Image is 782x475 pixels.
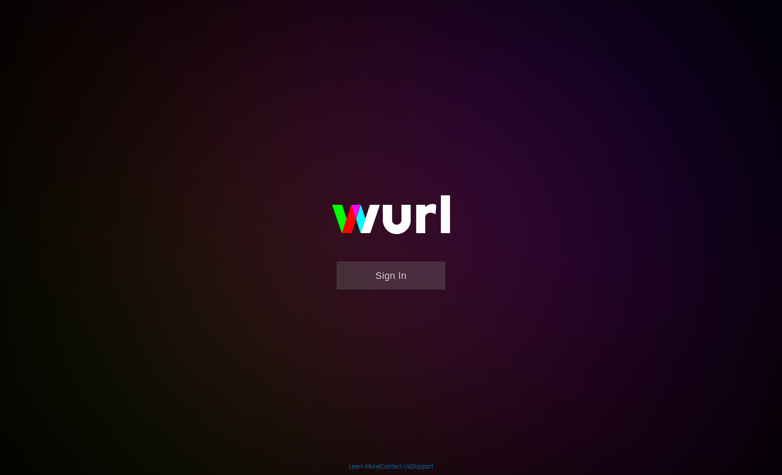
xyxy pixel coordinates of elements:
div: | | [349,462,434,471]
a: Support [412,463,434,470]
a: Learn More [349,463,379,470]
img: wurl-logo-on-black-223613ac3d8ba8fe6dc639794a292ebdb59501304c7dfd60c99c58986ef67473.svg [304,176,478,261]
a: Contact Us [381,463,411,470]
button: Sign In [337,261,445,290]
